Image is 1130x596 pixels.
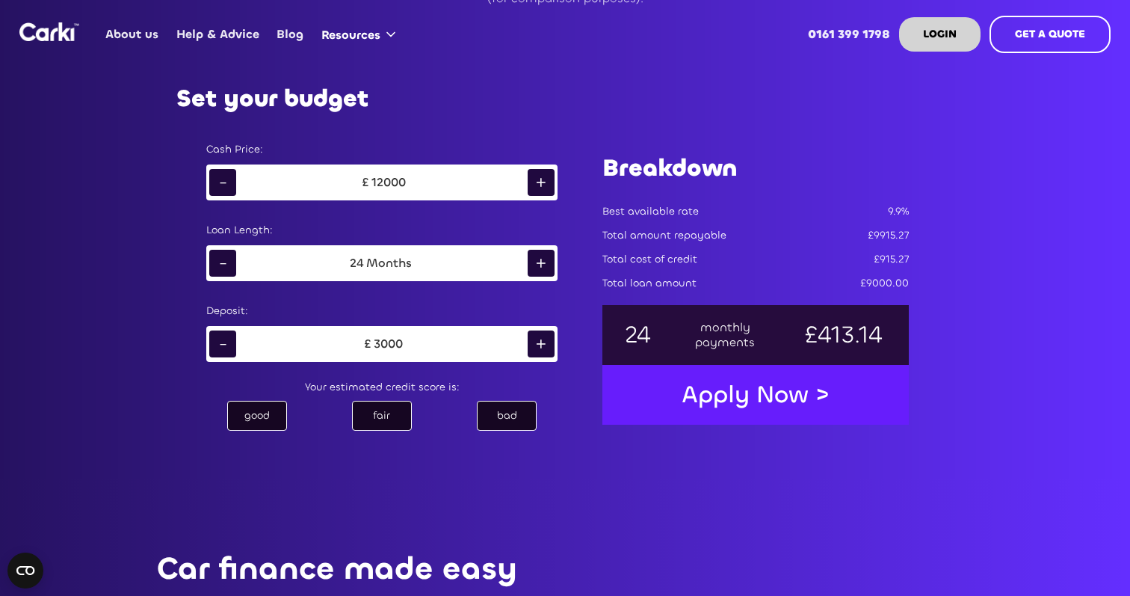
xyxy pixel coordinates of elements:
[800,5,899,64] a: 0161 399 1798
[206,223,558,238] div: Loan Length:
[167,5,268,64] a: Help & Advice
[209,169,236,196] div: -
[899,17,981,52] a: LOGIN
[923,27,957,41] strong: LOGIN
[528,169,555,196] div: +
[206,304,558,319] div: Deposit:
[19,22,79,41] img: Logo
[694,320,756,350] div: monthly payments
[371,175,406,190] div: 12000
[602,228,726,243] div: Total amount repayable
[361,337,374,351] div: £
[874,252,909,267] div: £915.27
[19,22,79,41] a: home
[321,27,380,43] div: Resources
[359,175,371,190] div: £
[1015,27,1085,41] strong: GET A QUOTE
[602,204,699,219] div: Best available rate
[206,142,558,157] div: Cash Price:
[350,256,363,271] div: 24
[667,372,845,418] a: Apply Now >
[868,228,909,243] div: £9915.27
[209,250,236,277] div: -
[888,204,909,219] div: 9.9%
[602,252,697,267] div: Total cost of credit
[808,26,890,42] strong: 0161 399 1798
[374,337,403,351] div: 3000
[209,331,236,357] div: -
[7,553,43,589] button: Open CMP widget
[97,5,167,64] a: About us
[602,276,697,291] div: Total loan amount
[860,276,909,291] div: £9000.00
[312,6,410,63] div: Resources
[602,152,909,185] h1: Breakdown
[191,377,572,398] div: Your estimated credit score is:
[798,328,888,342] div: £413.14
[157,552,544,586] p: Car finance made easy
[989,16,1111,53] a: GET A QUOTE
[363,256,415,271] div: Months
[528,331,555,357] div: +
[176,85,368,112] h2: Set your budget
[623,328,652,342] div: 24
[268,5,312,64] a: Blog
[528,250,555,277] div: +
